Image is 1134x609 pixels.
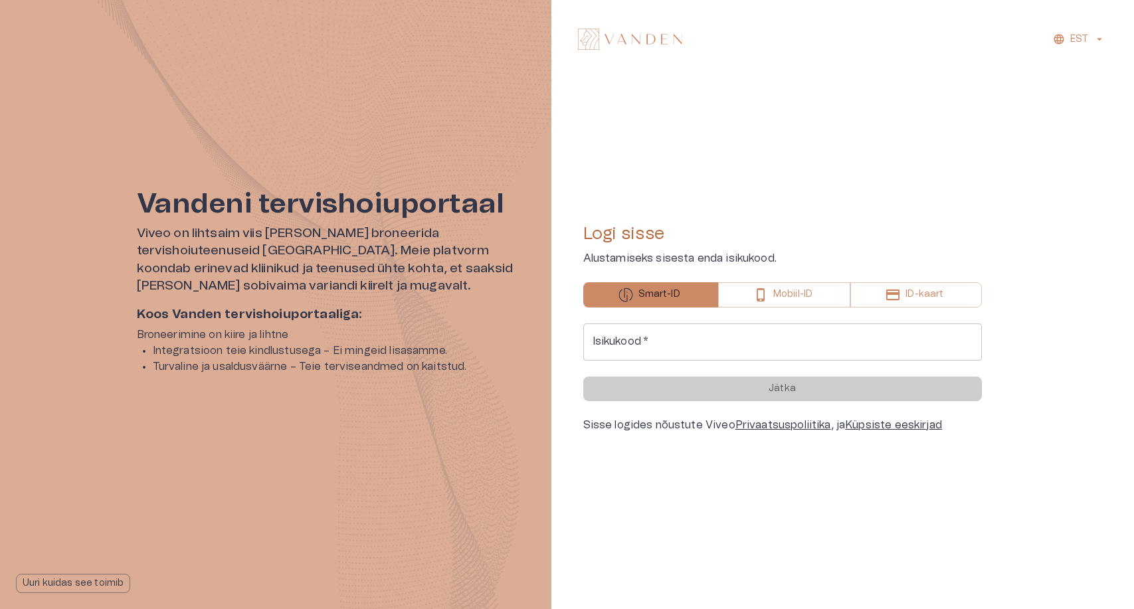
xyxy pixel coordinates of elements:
button: Mobiil-ID [718,282,850,307]
p: Uuri kuidas see toimib [23,576,124,590]
div: Sisse logides nõustute Viveo , ja [583,417,982,433]
p: Mobiil-ID [773,288,812,302]
p: Smart-ID [638,288,680,302]
h4: Logi sisse [583,223,982,244]
p: Alustamiseks sisesta enda isikukood. [583,250,982,266]
p: EST [1070,33,1088,46]
button: Smart-ID [583,282,718,307]
button: Uuri kuidas see toimib [16,574,130,593]
a: Küpsiste eeskirjad [845,420,942,430]
img: Vanden logo [578,29,682,50]
iframe: Help widget launcher [1030,549,1134,586]
p: ID-kaart [905,288,943,302]
a: Privaatsuspoliitika [735,420,831,430]
button: ID-kaart [850,282,981,307]
button: EST [1051,30,1107,49]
